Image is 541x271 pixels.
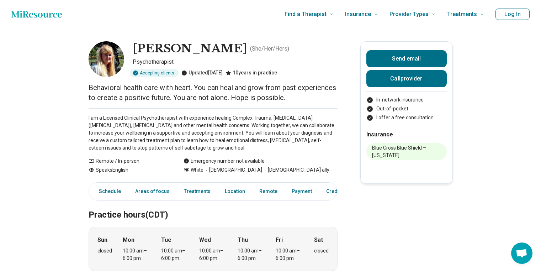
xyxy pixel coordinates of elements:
div: Speaks English [89,166,169,174]
div: Open chat [511,243,532,264]
div: Emergency number not available [184,157,265,165]
p: Behavioral health care with heart. You can heal and grow from past experiences to create a positi... [89,83,338,103]
h2: Insurance [366,130,447,139]
li: I offer a free consultation [366,114,447,121]
strong: Thu [238,236,248,244]
a: Payment [287,184,316,199]
div: 10:00 am – 6:00 pm [123,247,150,262]
strong: Tue [161,236,171,244]
div: Accepting clients [130,69,179,77]
p: I am a Licensed Clinical Psychotherapist with experience healing Complex Trauma, [MEDICAL_DATA] (... [89,114,338,152]
span: [DEMOGRAPHIC_DATA] ally [262,166,329,174]
strong: Wed [199,236,211,244]
button: Log In [495,9,530,20]
ul: Payment options [366,96,447,121]
div: 10:00 am – 6:00 pm [199,247,227,262]
a: Schedule [90,184,125,199]
a: Location [221,184,249,199]
strong: Mon [123,236,134,244]
a: Treatments [180,184,215,199]
div: When does the program meet? [89,227,338,271]
button: Send email [366,50,447,67]
div: 10:00 am – 6:00 pm [238,247,265,262]
div: closed [314,247,329,255]
a: Areas of focus [131,184,174,199]
button: Callprovider [366,70,447,87]
li: Out-of-pocket [366,105,447,113]
div: Updated [DATE] [181,69,223,77]
h2: Practice hours (CDT) [89,192,338,221]
strong: Sun [97,236,107,244]
li: Blue Cross Blue Shield – [US_STATE] [366,143,447,160]
span: Treatments [447,9,477,19]
span: [DEMOGRAPHIC_DATA] [203,166,262,174]
a: Remote [255,184,282,199]
div: 10:00 am – 6:00 pm [276,247,303,262]
div: closed [97,247,112,255]
span: White [191,166,203,174]
div: 10 years in practice [226,69,277,77]
div: Remote / In-person [89,157,169,165]
a: Home page [11,7,62,21]
a: Credentials [322,184,357,199]
div: 10:00 am – 6:00 pm [161,247,189,262]
span: Provider Types [389,9,429,19]
h1: [PERSON_NAME] [133,41,247,56]
img: Shari LaGrange-Aulich, Psychotherapist [89,41,124,77]
strong: Fri [276,236,283,244]
p: Psychotherapist [133,58,338,66]
li: In-network insurance [366,96,447,104]
span: Insurance [345,9,371,19]
p: ( She/Her/Hers ) [250,45,289,53]
strong: Sat [314,236,323,244]
span: Find a Therapist [285,9,327,19]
